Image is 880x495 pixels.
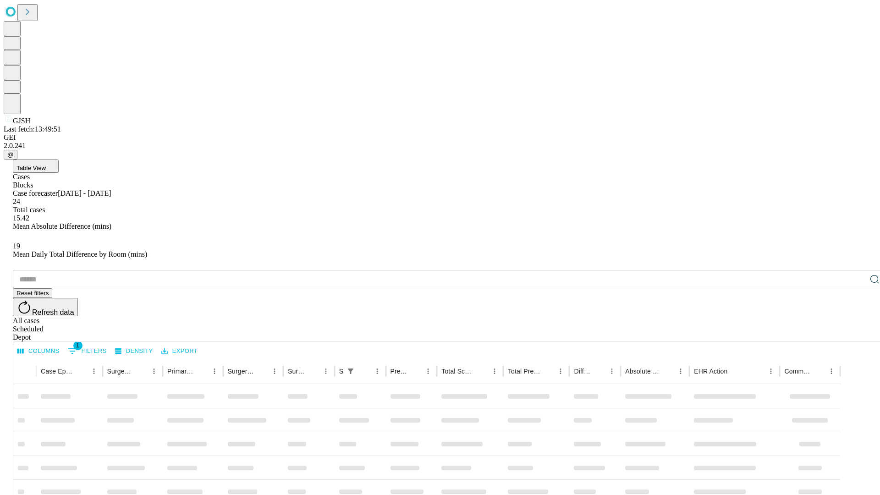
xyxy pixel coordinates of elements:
[13,250,147,258] span: Mean Daily Total Difference by Room (mins)
[159,344,200,358] button: Export
[66,344,109,358] button: Show filters
[4,150,17,159] button: @
[16,165,46,171] span: Table View
[208,365,221,378] button: Menu
[88,365,100,378] button: Menu
[135,365,148,378] button: Sort
[344,365,357,378] div: 1 active filter
[541,365,554,378] button: Sort
[784,368,811,375] div: Comments
[475,365,488,378] button: Sort
[113,344,155,358] button: Density
[358,365,371,378] button: Sort
[13,222,111,230] span: Mean Absolute Difference (mins)
[13,298,78,316] button: Refresh data
[319,365,332,378] button: Menu
[4,142,876,150] div: 2.0.241
[593,365,605,378] button: Sort
[441,368,474,375] div: Total Scheduled Duration
[625,368,660,375] div: Absolute Difference
[13,288,52,298] button: Reset filters
[16,290,49,297] span: Reset filters
[694,368,727,375] div: EHR Action
[812,365,825,378] button: Sort
[13,198,20,205] span: 24
[13,189,58,197] span: Case forecaster
[13,117,30,125] span: GJSH
[41,368,74,375] div: Case Epic Id
[32,308,74,316] span: Refresh data
[15,344,62,358] button: Select columns
[58,189,111,197] span: [DATE] - [DATE]
[728,365,741,378] button: Sort
[75,365,88,378] button: Sort
[344,365,357,378] button: Show filters
[167,368,194,375] div: Primary Service
[605,365,618,378] button: Menu
[574,368,592,375] div: Difference
[661,365,674,378] button: Sort
[825,365,838,378] button: Menu
[764,365,777,378] button: Menu
[390,368,408,375] div: Predicted In Room Duration
[488,365,501,378] button: Menu
[422,365,434,378] button: Menu
[13,214,29,222] span: 15.42
[13,206,45,214] span: Total cases
[268,365,281,378] button: Menu
[73,341,82,350] span: 1
[228,368,254,375] div: Surgery Name
[255,365,268,378] button: Sort
[4,133,876,142] div: GEI
[13,159,59,173] button: Table View
[4,125,61,133] span: Last fetch: 13:49:51
[508,368,541,375] div: Total Predicted Duration
[409,365,422,378] button: Sort
[13,242,20,250] span: 19
[195,365,208,378] button: Sort
[554,365,567,378] button: Menu
[307,365,319,378] button: Sort
[148,365,160,378] button: Menu
[674,365,687,378] button: Menu
[7,151,14,158] span: @
[288,368,306,375] div: Surgery Date
[107,368,134,375] div: Surgeon Name
[339,368,343,375] div: Scheduled In Room Duration
[371,365,384,378] button: Menu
